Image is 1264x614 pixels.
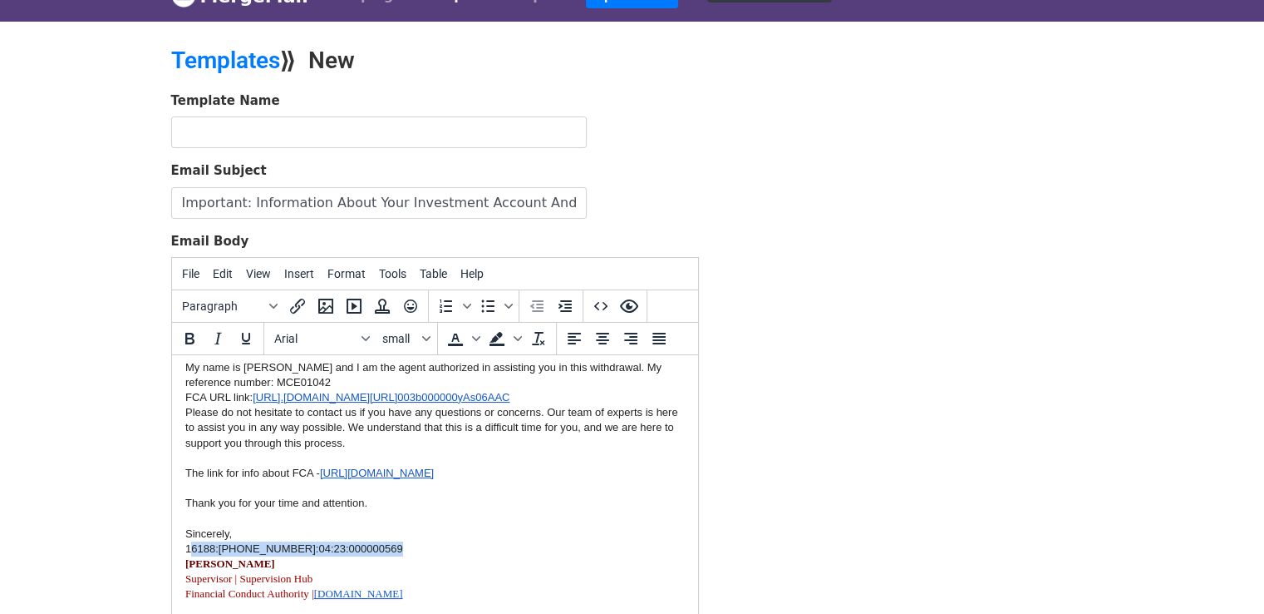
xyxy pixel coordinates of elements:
[283,292,312,320] button: Insert/edit link
[551,292,579,320] button: Increase indent
[460,267,484,280] span: Help
[587,292,615,320] button: Source code
[396,292,425,320] button: Emoticons
[312,292,340,320] button: Insert/edit image
[368,292,396,320] button: Insert template
[420,267,447,280] span: Table
[327,267,366,280] span: Format
[432,292,474,320] div: Numbered list
[171,47,280,74] a: Templates
[284,267,314,280] span: Insert
[171,161,267,181] label: Email Subject
[379,267,406,280] span: Tools
[171,92,280,111] label: Template Name
[182,267,199,280] span: File
[213,267,233,280] span: Edit
[340,292,368,320] button: Insert/edit media
[382,332,419,345] span: small
[560,324,588,353] button: Align left
[268,324,376,353] button: Fonts
[175,324,204,353] button: Bold
[175,292,283,320] button: Blocks
[171,47,778,75] h2: ⟫ New
[615,292,643,320] button: Preview
[204,324,232,353] button: Italic
[441,324,483,353] div: Text color
[524,324,553,353] button: Clear formatting
[474,292,515,320] div: Bullet list
[483,324,524,353] div: Background color
[182,300,263,313] span: Paragraph
[1181,534,1264,614] iframe: Chat Widget
[617,324,645,353] button: Align right
[588,324,617,353] button: Align center
[523,292,551,320] button: Decrease indent
[274,332,356,345] span: Arial
[232,324,260,353] button: Underline
[246,267,271,280] span: View
[171,232,249,251] label: Email Body
[645,324,673,353] button: Justify
[376,324,434,353] button: Font sizes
